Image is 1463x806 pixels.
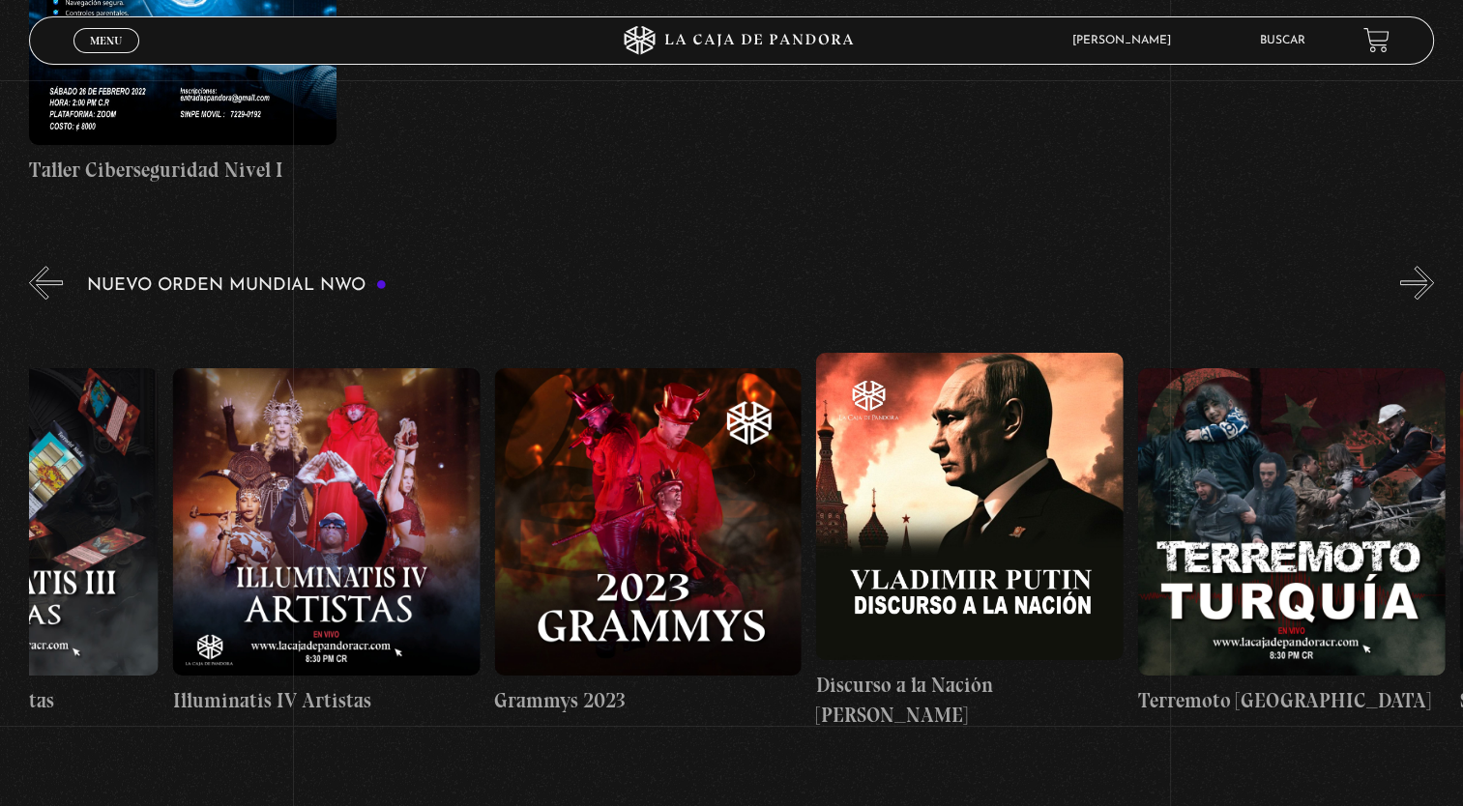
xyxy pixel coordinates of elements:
[495,314,803,768] a: Grammys 2023
[29,266,63,300] button: Previous
[816,314,1124,768] a: Discurso a la Nación [PERSON_NAME]
[1260,35,1305,46] a: Buscar
[29,155,336,186] h4: Taller Ciberseguridad Nivel I
[1400,266,1434,300] button: Next
[90,35,122,46] span: Menu
[816,670,1124,731] h4: Discurso a la Nación [PERSON_NAME]
[1363,27,1390,53] a: View your shopping cart
[1138,314,1446,768] a: Terremoto [GEOGRAPHIC_DATA]
[87,276,387,295] h3: Nuevo Orden Mundial NWO
[83,50,129,64] span: Cerrar
[173,314,481,768] a: Illuminatis IV Artistas
[173,685,481,716] h4: Illuminatis IV Artistas
[495,685,803,716] h4: Grammys 2023
[1138,685,1446,716] h4: Terremoto [GEOGRAPHIC_DATA]
[1063,35,1190,46] span: [PERSON_NAME]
